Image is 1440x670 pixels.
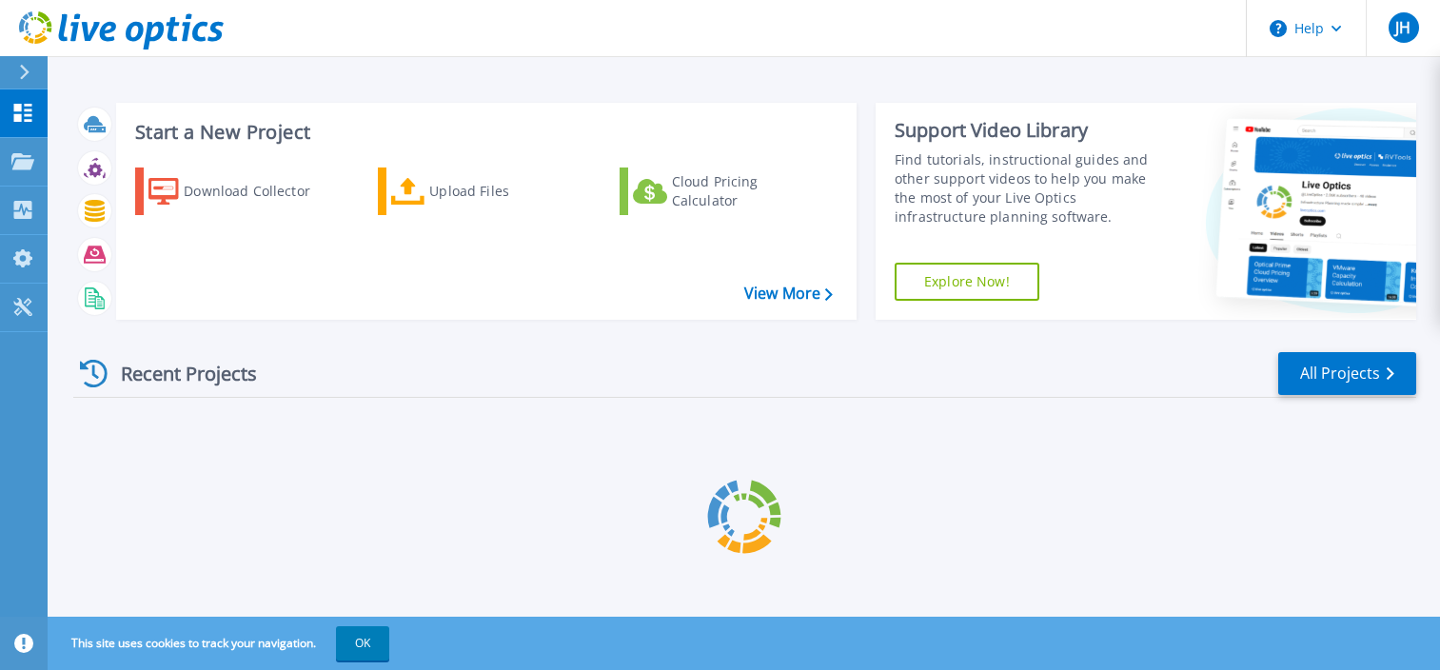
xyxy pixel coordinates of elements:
[1395,20,1410,35] span: JH
[744,285,833,303] a: View More
[336,626,389,660] button: OK
[135,122,832,143] h3: Start a New Project
[672,172,824,210] div: Cloud Pricing Calculator
[1278,352,1416,395] a: All Projects
[184,172,336,210] div: Download Collector
[135,167,347,215] a: Download Collector
[895,263,1039,301] a: Explore Now!
[895,118,1166,143] div: Support Video Library
[378,167,590,215] a: Upload Files
[429,172,582,210] div: Upload Files
[73,350,283,397] div: Recent Projects
[52,626,389,660] span: This site uses cookies to track your navigation.
[895,150,1166,227] div: Find tutorials, instructional guides and other support videos to help you make the most of your L...
[620,167,832,215] a: Cloud Pricing Calculator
